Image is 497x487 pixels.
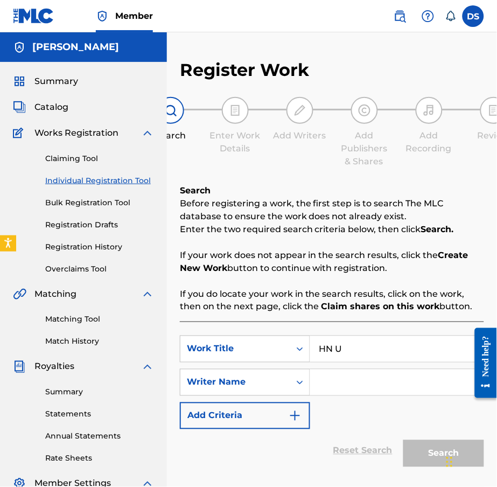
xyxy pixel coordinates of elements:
[417,5,439,27] div: Help
[115,10,153,22] span: Member
[389,5,411,27] a: Public Search
[164,104,177,117] img: step indicator icon for Search
[293,104,306,117] img: step indicator icon for Add Writers
[45,409,154,420] a: Statements
[45,431,154,442] a: Annual Statements
[422,10,435,23] img: help
[144,129,198,142] div: Search
[445,11,456,22] div: Notifications
[394,10,407,23] img: search
[187,343,284,356] div: Work Title
[45,153,154,164] a: Claiming Tool
[45,241,154,253] a: Registration History
[13,101,68,114] a: CatalogCatalog
[180,59,309,81] h2: Register Work
[141,127,154,140] img: expand
[13,41,26,54] img: Accounts
[180,336,484,472] form: Search Form
[45,336,154,347] a: Match History
[34,288,76,301] span: Matching
[13,75,78,88] a: SummarySummary
[180,288,484,314] p: If you do locate your work in the search results, click on the work, then on the next page, click...
[187,376,284,389] div: Writer Name
[338,129,391,168] div: Add Publishers & Shares
[402,129,456,155] div: Add Recording
[45,314,154,325] a: Matching Tool
[141,288,154,301] img: expand
[467,320,497,407] iframe: Resource Center
[34,127,118,140] span: Works Registration
[273,129,327,142] div: Add Writers
[463,5,484,27] div: User Menu
[289,409,302,422] img: 9d2ae6d4665cec9f34b9.svg
[45,453,154,464] a: Rate Sheets
[13,8,54,24] img: MLC Logo
[180,402,310,429] button: Add Criteria
[208,129,262,155] div: Enter Work Details
[443,435,497,487] iframe: Chat Widget
[34,101,68,114] span: Catalog
[229,104,242,117] img: step indicator icon for Enter Work Details
[13,288,26,301] img: Matching
[96,10,109,23] img: Top Rightsholder
[180,185,211,196] b: Search
[141,360,154,373] img: expand
[45,197,154,208] a: Bulk Registration Tool
[34,360,74,373] span: Royalties
[32,41,119,53] h5: David A. Smith
[34,75,78,88] span: Summary
[358,104,371,117] img: step indicator icon for Add Publishers & Shares
[446,446,453,478] div: Drag
[180,197,484,223] p: Before registering a work, the first step is to search The MLC database to ensure the work does n...
[321,302,440,312] strong: Claim shares on this work
[13,360,26,373] img: Royalties
[13,101,26,114] img: Catalog
[180,223,484,236] p: Enter the two required search criteria below, then click
[45,175,154,186] a: Individual Registration Tool
[13,75,26,88] img: Summary
[45,263,154,275] a: Overclaims Tool
[13,127,27,140] img: Works Registration
[45,219,154,231] a: Registration Drafts
[423,104,436,117] img: step indicator icon for Add Recording
[421,224,454,234] strong: Search.
[180,249,484,275] p: If your work does not appear in the search results, click the button to continue with registration.
[45,387,154,398] a: Summary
